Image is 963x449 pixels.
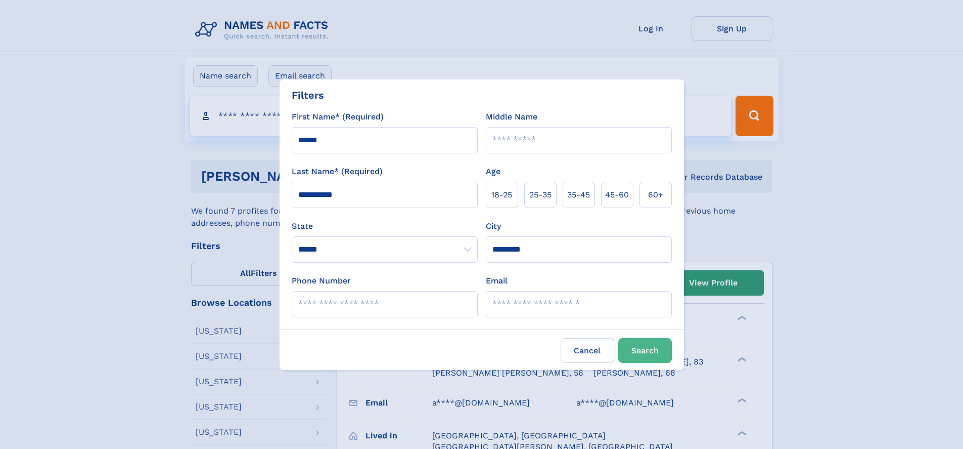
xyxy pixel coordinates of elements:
label: Phone Number [292,275,351,287]
label: Email [486,275,508,287]
button: Search [618,338,672,363]
div: Filters [292,88,324,103]
label: City [486,220,501,232]
label: Middle Name [486,111,537,123]
label: State [292,220,478,232]
span: 45‑60 [605,189,629,201]
span: 25‑35 [529,189,552,201]
label: Age [486,166,500,178]
span: 35‑45 [567,189,590,201]
span: 60+ [648,189,663,201]
label: First Name* (Required) [292,111,384,123]
label: Cancel [561,338,614,363]
span: 18‑25 [491,189,512,201]
label: Last Name* (Required) [292,166,383,178]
